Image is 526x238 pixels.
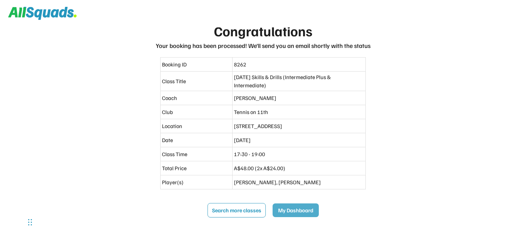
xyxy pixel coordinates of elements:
div: Coach [162,94,231,102]
div: Club [162,108,231,116]
div: Location [162,122,231,130]
div: [DATE] Skills & Drills (Intermediate Plus & Intermediate) [234,73,364,89]
div: [PERSON_NAME] [234,94,364,102]
div: Player(s) [162,178,231,186]
div: Your booking has been processed! We’ll send you an email shortly with the status [156,41,371,50]
div: Total Price [162,164,231,172]
img: Squad%20Logo.svg [8,7,77,20]
div: Class Time [162,150,231,158]
div: [STREET_ADDRESS] [234,122,364,130]
div: Booking ID [162,60,231,68]
div: [PERSON_NAME], [PERSON_NAME] [234,178,364,186]
button: My Dashboard [273,203,319,217]
div: Date [162,136,231,144]
div: 17:30 - 19:00 [234,150,364,158]
div: [DATE] [234,136,364,144]
button: Search more classes [208,203,266,217]
div: A$48.00 (2x A$24.00) [234,164,364,172]
div: 8262 [234,60,364,68]
div: Class Title [162,77,231,85]
div: Congratulations [214,21,312,41]
div: Tennis on 11th [234,108,364,116]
